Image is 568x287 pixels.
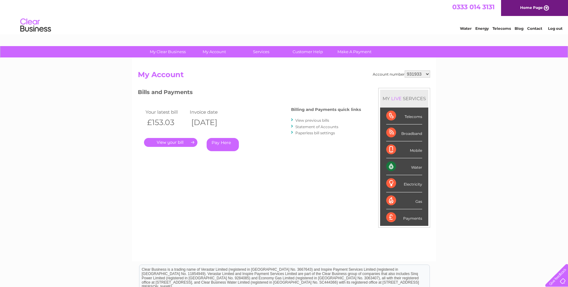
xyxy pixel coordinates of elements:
[144,108,188,116] td: Your latest bill
[329,46,380,57] a: Make A Payment
[452,3,495,11] a: 0333 014 3131
[475,26,489,31] a: Energy
[386,141,422,158] div: Mobile
[380,90,428,107] div: MY SERVICES
[139,3,430,30] div: Clear Business is a trading name of Verastar Limited (registered in [GEOGRAPHIC_DATA] No. 3667643...
[373,70,430,78] div: Account number
[460,26,472,31] a: Water
[386,209,422,226] div: Payments
[386,192,422,209] div: Gas
[295,118,329,123] a: View previous bills
[144,116,188,129] th: £153.03
[138,88,361,99] h3: Bills and Payments
[20,16,51,35] img: logo.png
[282,46,333,57] a: Customer Help
[386,175,422,192] div: Electricity
[295,124,338,129] a: Statement of Accounts
[188,116,232,129] th: [DATE]
[390,96,403,101] div: LIVE
[189,46,240,57] a: My Account
[207,138,239,151] a: Pay Here
[386,124,422,141] div: Broadband
[295,131,335,135] a: Paperless bill settings
[291,107,361,112] h4: Billing and Payments quick links
[142,46,193,57] a: My Clear Business
[386,108,422,124] div: Telecoms
[515,26,523,31] a: Blog
[492,26,511,31] a: Telecoms
[144,138,197,147] a: .
[236,46,286,57] a: Services
[527,26,542,31] a: Contact
[386,158,422,175] div: Water
[188,108,232,116] td: Invoice date
[548,26,562,31] a: Log out
[138,70,430,82] h2: My Account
